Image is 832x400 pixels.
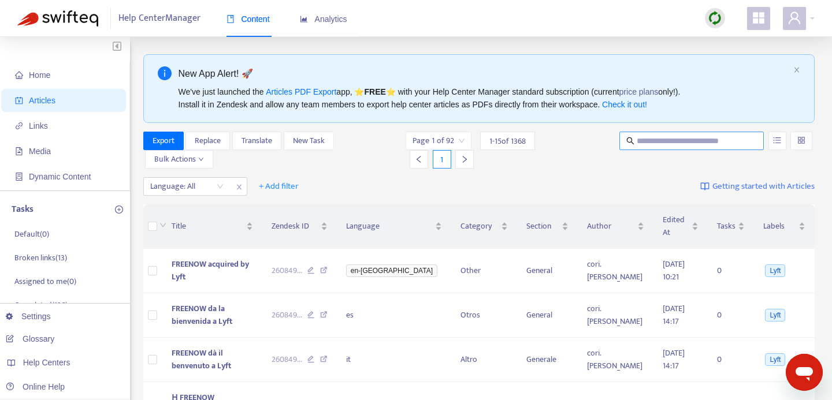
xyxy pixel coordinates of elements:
[752,11,766,25] span: appstore
[172,302,232,328] span: FREENOW da la bienvenida a Lyft
[460,220,499,233] span: Category
[517,338,578,382] td: Generale
[172,220,244,233] span: Title
[587,220,635,233] span: Author
[578,293,653,338] td: cori.[PERSON_NAME]
[415,155,423,163] span: left
[754,204,815,249] th: Labels
[262,204,337,249] th: Zendesk ID
[198,156,204,162] span: down
[250,177,307,196] button: + Add filter
[300,15,308,23] span: area-chart
[708,204,754,249] th: Tasks
[266,87,336,96] a: Articles PDF Export
[765,353,785,366] span: Lyft
[185,132,230,150] button: Replace
[179,85,789,111] div: We've just launched the app, ⭐ ⭐️ with your Help Center Manager standard subscription (current on...
[489,135,526,147] span: 1 - 15 of 1368
[232,132,281,150] button: Translate
[663,302,685,328] span: [DATE] 14:17
[793,66,800,73] span: close
[172,257,249,283] span: FREENOW acquired by Lyft
[145,150,213,169] button: Bulk Actionsdown
[663,257,685,283] span: [DATE] 10:21
[626,137,634,145] span: search
[451,293,517,338] td: Otros
[451,338,517,382] td: Altro
[159,222,166,229] span: down
[788,11,801,25] span: user
[15,71,23,79] span: home
[433,150,451,169] div: 1
[14,252,67,264] p: Broken links ( 13 )
[663,346,685,372] span: [DATE] 14:17
[793,66,800,74] button: close
[768,132,786,150] button: unordered-list
[272,264,302,277] span: 260849 ...
[786,354,823,391] iframe: Przycisk umożliwiający otwarcie okna komunikatora
[337,293,451,338] td: es
[272,220,318,233] span: Zendesk ID
[712,180,815,193] span: Getting started with Articles
[15,147,23,155] span: file-image
[337,338,451,382] td: it
[232,180,247,194] span: close
[29,121,48,130] span: Links
[15,122,23,130] span: link
[578,249,653,293] td: cori.[PERSON_NAME]
[158,66,172,80] span: info-circle
[14,275,76,287] p: Assigned to me ( 0 )
[195,134,221,147] span: Replace
[773,136,781,144] span: unordered-list
[700,182,710,191] img: image-link
[272,353,302,366] span: 260849 ...
[765,264,785,277] span: Lyft
[242,134,272,147] span: Translate
[578,204,653,249] th: Author
[700,177,815,196] a: Getting started with Articles
[364,87,385,96] b: FREE
[272,309,302,322] span: 260849 ...
[29,96,55,105] span: Articles
[708,293,754,338] td: 0
[153,134,174,147] span: Export
[663,214,689,239] span: Edited At
[765,309,785,322] span: Lyft
[708,249,754,293] td: 0
[15,96,23,104] span: account-book
[578,338,653,382] td: cori.[PERSON_NAME]
[451,249,517,293] td: Other
[460,155,469,163] span: right
[179,66,789,81] div: New App Alert! 🚀
[29,172,91,181] span: Dynamic Content
[451,204,517,249] th: Category
[517,204,578,249] th: Section
[717,220,736,233] span: Tasks
[12,203,34,216] p: Tasks
[763,220,796,233] span: Labels
[172,346,231,372] span: FREENOW dà il benvenuto a Lyft
[259,180,299,193] span: + Add filter
[293,134,325,147] span: New Task
[29,70,50,80] span: Home
[602,100,647,109] a: Check it out!
[708,11,722,25] img: sync.dc5367851b00ba804db3.png
[619,87,659,96] a: price plans
[300,14,347,24] span: Analytics
[115,205,123,214] span: plus-circle
[6,334,54,343] a: Glossary
[226,14,270,24] span: Content
[526,220,559,233] span: Section
[23,358,70,367] span: Help Centers
[708,338,754,382] td: 0
[118,8,200,29] span: Help Center Manager
[143,132,184,150] button: Export
[6,312,51,321] a: Settings
[17,10,98,27] img: Swifteq
[337,204,451,249] th: Language
[14,228,49,240] p: Default ( 0 )
[346,220,433,233] span: Language
[162,204,262,249] th: Title
[346,264,437,277] span: en-[GEOGRAPHIC_DATA]
[14,299,68,311] p: Completed ( 126 )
